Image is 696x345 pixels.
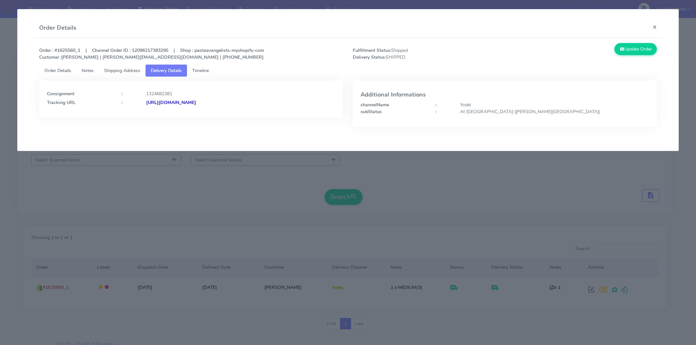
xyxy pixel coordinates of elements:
strong: : [435,102,436,108]
strong: Consignment [47,91,74,97]
strong: : [121,91,122,97]
strong: : [435,109,436,115]
span: Order Details [44,67,71,74]
h4: Order Details [39,23,76,32]
div: 1324682381 [141,90,340,97]
strong: : [121,99,122,106]
div: Yodel [455,101,654,108]
ul: Tabs [39,65,657,77]
span: Timeline [192,67,209,74]
span: Notes [82,67,94,74]
button: Update Order [614,43,657,55]
strong: Fulfillment Status: [353,47,391,53]
strong: Delivery Status: [353,54,386,60]
strong: subStatus [361,109,382,115]
strong: [URL][DOMAIN_NAME] [146,99,196,106]
strong: Tracking URL [47,99,76,106]
strong: channelName [361,102,389,108]
span: Shipping Address [104,67,140,74]
span: Shipped SHIPPED [348,47,505,61]
strong: Order : #1625560_1 | Channel Order ID : 12096217383295 | Shop : pastaevangelists-myshopify-com [P... [39,47,264,60]
strong: Customer : [39,54,61,60]
span: Delivery Details [151,67,182,74]
button: Close [647,18,662,36]
div: At [GEOGRAPHIC_DATA] ([PERSON_NAME][GEOGRAPHIC_DATA]) [455,108,654,115]
h4: Additional Informations [361,92,649,98]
